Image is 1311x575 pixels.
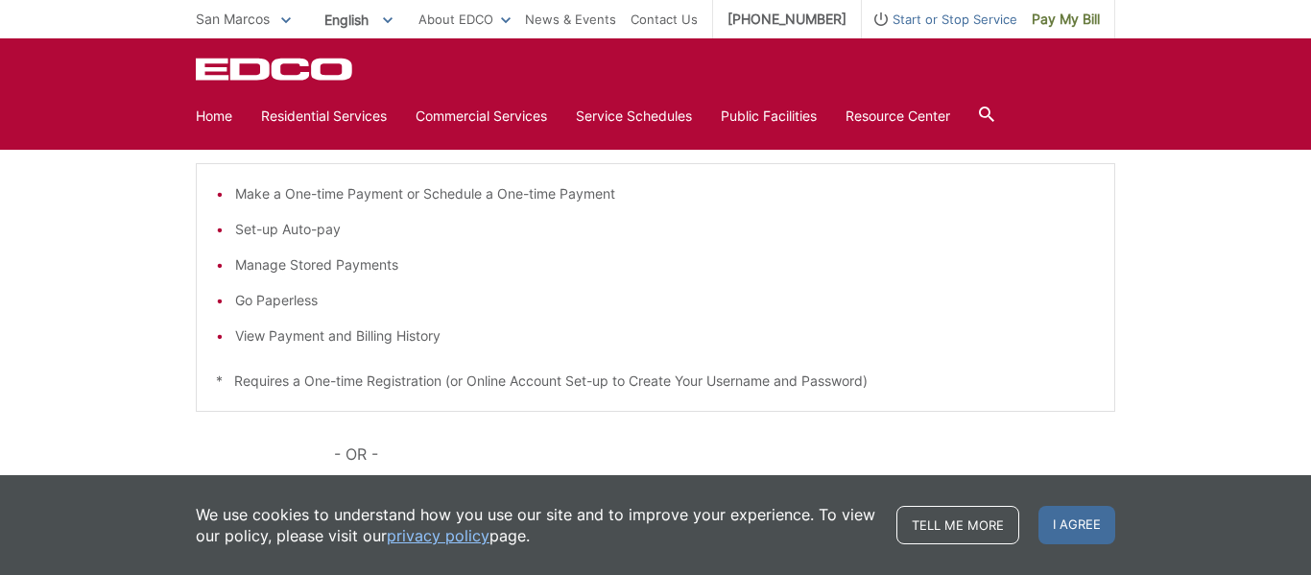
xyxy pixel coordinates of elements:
a: EDCD logo. Return to the homepage. [196,58,355,81]
p: We use cookies to understand how you use our site and to improve your experience. To view our pol... [196,504,877,546]
li: Go Paperless [235,290,1095,311]
li: View Payment and Billing History [235,325,1095,347]
a: Home [196,106,232,127]
p: * Requires a One-time Registration (or Online Account Set-up to Create Your Username and Password) [216,371,1095,392]
a: Resource Center [846,106,950,127]
li: Manage Stored Payments [235,254,1095,276]
a: Commercial Services [416,106,547,127]
a: privacy policy [387,525,489,546]
li: Make a One-time Payment or Schedule a One-time Payment [235,183,1095,204]
p: - OR - [334,441,1115,467]
span: Pay My Bill [1032,9,1100,30]
a: Tell me more [896,506,1019,544]
span: San Marcos [196,11,270,27]
li: Set-up Auto-pay [235,219,1095,240]
a: About EDCO [418,9,511,30]
a: Public Facilities [721,106,817,127]
a: Residential Services [261,106,387,127]
a: Service Schedules [576,106,692,127]
a: News & Events [525,9,616,30]
span: I agree [1038,506,1115,544]
a: Contact Us [631,9,698,30]
span: English [310,4,407,36]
